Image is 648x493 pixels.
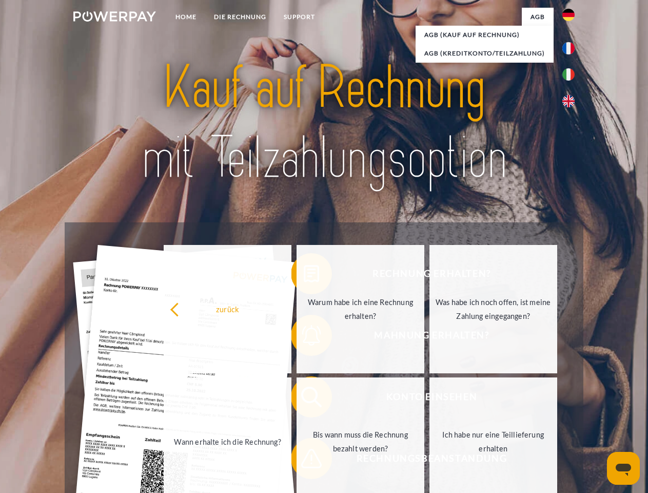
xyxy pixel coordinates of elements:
img: fr [562,42,575,54]
iframe: Schaltfläche zum Öffnen des Messaging-Fensters [607,452,640,485]
img: it [562,68,575,81]
a: Home [167,8,205,26]
a: DIE RECHNUNG [205,8,275,26]
div: Wann erhalte ich die Rechnung? [170,434,285,448]
div: Ich habe nur eine Teillieferung erhalten [436,428,551,456]
div: Was habe ich noch offen, ist meine Zahlung eingegangen? [436,295,551,323]
div: Warum habe ich eine Rechnung erhalten? [303,295,418,323]
img: logo-powerpay-white.svg [73,11,156,22]
div: Bis wann muss die Rechnung bezahlt werden? [303,428,418,456]
img: de [562,9,575,21]
a: AGB (Kauf auf Rechnung) [416,26,554,44]
a: Was habe ich noch offen, ist meine Zahlung eingegangen? [429,245,557,373]
img: en [562,95,575,107]
a: AGB (Kreditkonto/Teilzahlung) [416,44,554,63]
div: zurück [170,302,285,316]
img: title-powerpay_de.svg [98,49,550,197]
a: SUPPORT [275,8,324,26]
a: agb [522,8,554,26]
